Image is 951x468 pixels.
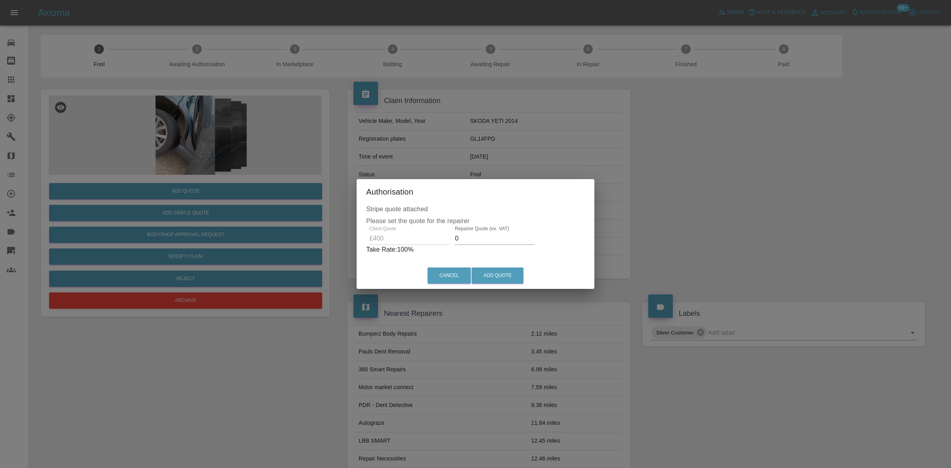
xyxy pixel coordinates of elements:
[428,267,471,284] button: Cancel
[455,225,509,232] label: Repairer Quote (ex. VAT)
[366,245,585,254] p: Take Rate: 100 %
[472,267,523,284] button: Add Quote
[366,204,585,214] p: Stripe quote attached
[357,179,594,204] h2: Authorisation
[366,204,585,226] p: Please set the quote for the repairer
[369,225,396,232] label: Client Quote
